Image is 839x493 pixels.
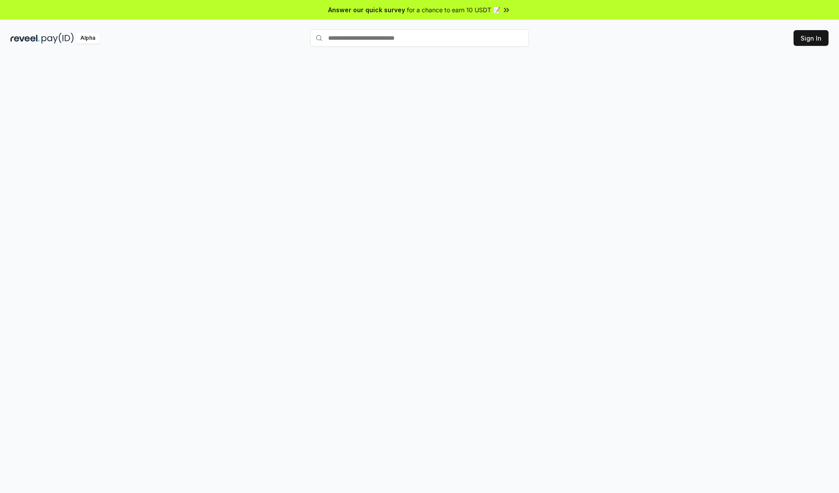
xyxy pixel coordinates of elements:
img: reveel_dark [10,33,40,44]
span: for a chance to earn 10 USDT 📝 [407,5,500,14]
span: Answer our quick survey [328,5,405,14]
img: pay_id [42,33,74,44]
div: Alpha [76,33,100,44]
button: Sign In [794,30,829,46]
